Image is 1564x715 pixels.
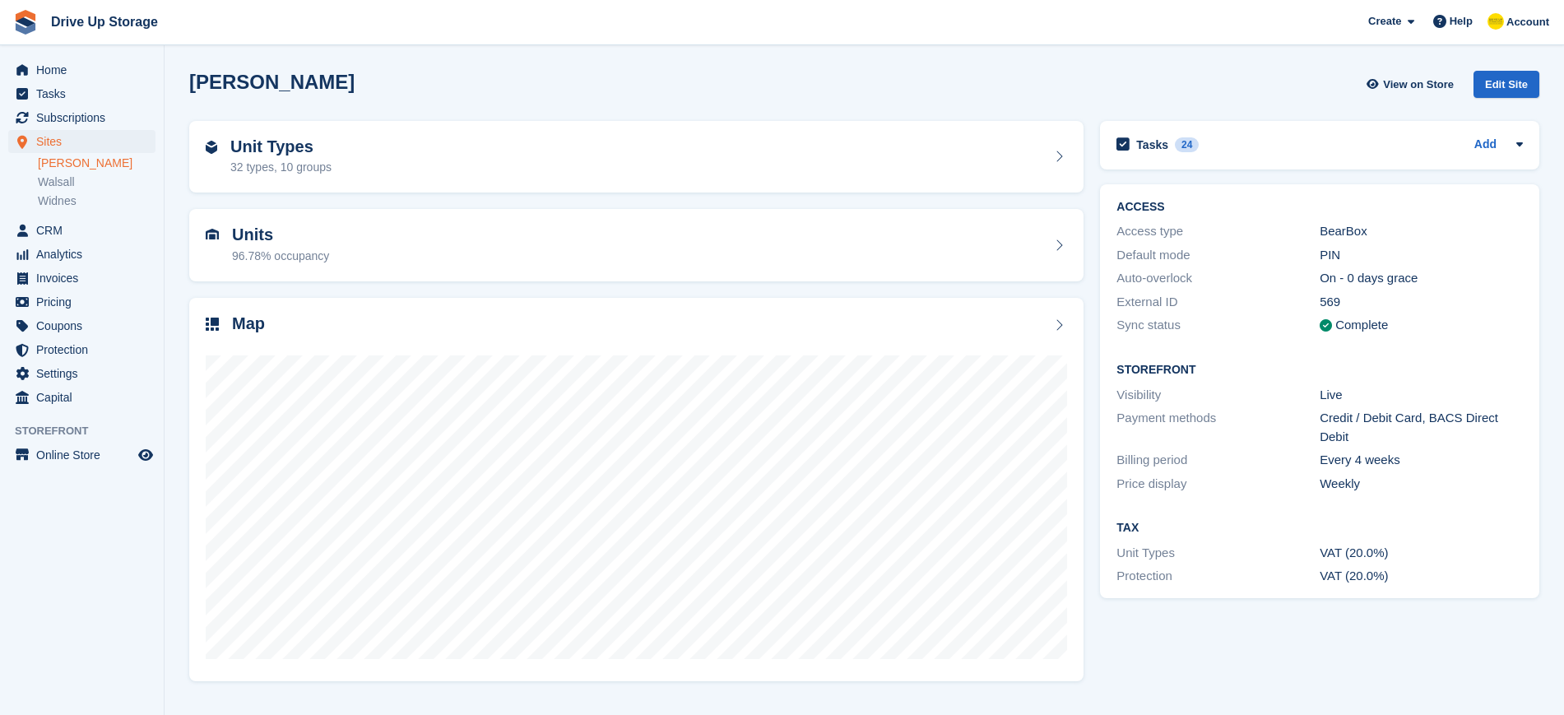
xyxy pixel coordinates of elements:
[1364,71,1460,98] a: View on Store
[189,71,355,93] h2: [PERSON_NAME]
[1474,136,1497,155] a: Add
[189,209,1084,281] a: Units 96.78% occupancy
[36,219,135,242] span: CRM
[206,229,219,240] img: unit-icn-7be61d7bf1b0ce9d3e12c5938cc71ed9869f7b940bace4675aadf7bd6d80202e.svg
[1116,567,1320,586] div: Protection
[8,243,155,266] a: menu
[38,156,155,171] a: [PERSON_NAME]
[8,443,155,467] a: menu
[36,314,135,337] span: Coupons
[1116,293,1320,312] div: External ID
[1320,544,1523,563] div: VAT (20.0%)
[232,225,329,244] h2: Units
[13,10,38,35] img: stora-icon-8386f47178a22dfd0bd8f6a31ec36ba5ce8667c1dd55bd0f319d3a0aa187defe.svg
[1474,71,1539,104] a: Edit Site
[232,314,265,333] h2: Map
[1175,137,1199,152] div: 24
[230,137,332,156] h2: Unit Types
[36,58,135,81] span: Home
[189,121,1084,193] a: Unit Types 32 types, 10 groups
[1368,13,1401,30] span: Create
[1320,246,1523,265] div: PIN
[8,130,155,153] a: menu
[36,338,135,361] span: Protection
[8,82,155,105] a: menu
[206,318,219,331] img: map-icn-33ee37083ee616e46c38cad1a60f524a97daa1e2b2c8c0bc3eb3415660979fc1.svg
[36,386,135,409] span: Capital
[8,58,155,81] a: menu
[15,423,164,439] span: Storefront
[1116,269,1320,288] div: Auto-overlock
[1116,386,1320,405] div: Visibility
[1116,246,1320,265] div: Default mode
[36,106,135,129] span: Subscriptions
[8,106,155,129] a: menu
[1116,475,1320,494] div: Price display
[1335,316,1388,335] div: Complete
[1487,13,1504,30] img: Crispin Vitoria
[1320,409,1523,446] div: Credit / Debit Card, BACS Direct Debit
[38,174,155,190] a: Walsall
[1320,293,1523,312] div: 569
[36,362,135,385] span: Settings
[8,267,155,290] a: menu
[38,193,155,209] a: Widnes
[1116,409,1320,446] div: Payment methods
[1320,475,1523,494] div: Weekly
[1116,201,1523,214] h2: ACCESS
[1450,13,1473,30] span: Help
[1116,316,1320,335] div: Sync status
[1474,71,1539,98] div: Edit Site
[8,314,155,337] a: menu
[189,298,1084,682] a: Map
[36,243,135,266] span: Analytics
[1320,386,1523,405] div: Live
[36,443,135,467] span: Online Store
[1506,14,1549,30] span: Account
[230,159,332,176] div: 32 types, 10 groups
[1116,544,1320,563] div: Unit Types
[1116,451,1320,470] div: Billing period
[1136,137,1168,152] h2: Tasks
[232,248,329,265] div: 96.78% occupancy
[1320,222,1523,241] div: BearBox
[8,219,155,242] a: menu
[36,290,135,313] span: Pricing
[8,362,155,385] a: menu
[1320,567,1523,586] div: VAT (20.0%)
[8,338,155,361] a: menu
[8,386,155,409] a: menu
[1116,364,1523,377] h2: Storefront
[1320,269,1523,288] div: On - 0 days grace
[206,141,217,154] img: unit-type-icn-2b2737a686de81e16bb02015468b77c625bbabd49415b5ef34ead5e3b44a266d.svg
[136,445,155,465] a: Preview store
[1116,522,1523,535] h2: Tax
[36,130,135,153] span: Sites
[8,290,155,313] a: menu
[36,267,135,290] span: Invoices
[36,82,135,105] span: Tasks
[1320,451,1523,470] div: Every 4 weeks
[1383,77,1454,93] span: View on Store
[1116,222,1320,241] div: Access type
[44,8,165,35] a: Drive Up Storage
